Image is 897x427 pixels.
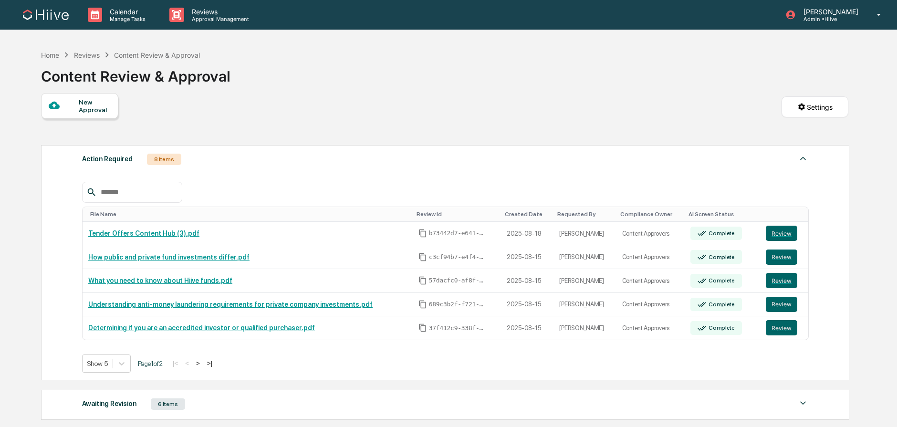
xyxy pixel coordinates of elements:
[766,297,802,312] a: Review
[797,397,809,409] img: caret
[782,96,848,117] button: Settings
[204,359,215,367] button: >|
[707,254,735,260] div: Complete
[74,51,100,59] div: Reviews
[88,253,250,261] a: How public and private fund investments differ.pdf
[707,301,735,308] div: Complete
[501,269,553,293] td: 2025-08-15
[88,301,373,308] a: Understanding anti-money laundering requirements for private company investments.pdf
[82,397,136,410] div: Awaiting Revision
[796,16,863,22] p: Admin • Hiive
[193,359,203,367] button: >
[766,320,802,335] a: Review
[797,153,809,164] img: caret
[82,153,133,165] div: Action Required
[616,293,685,317] td: Content Approvers
[766,250,797,265] button: Review
[501,293,553,317] td: 2025-08-15
[138,360,163,367] span: Page 1 of 2
[90,211,409,218] div: Toggle SortBy
[557,211,612,218] div: Toggle SortBy
[768,211,804,218] div: Toggle SortBy
[616,269,685,293] td: Content Approvers
[418,253,427,261] span: Copy Id
[866,396,892,421] iframe: Open customer support
[501,222,553,246] td: 2025-08-18
[429,324,486,332] span: 37f412c9-338f-42cb-99a2-e0de738d2756
[766,320,797,335] button: Review
[79,98,111,114] div: New Approval
[796,8,863,16] p: [PERSON_NAME]
[418,229,427,238] span: Copy Id
[766,273,802,288] a: Review
[616,316,685,340] td: Content Approvers
[88,277,232,284] a: What you need to know about Hiive funds.pdf
[553,222,616,246] td: [PERSON_NAME]
[417,211,497,218] div: Toggle SortBy
[429,301,486,308] span: 689c3b2f-f721-43d9-acbb-87360bc1cb55
[707,230,735,237] div: Complete
[147,154,181,165] div: 8 Items
[23,10,69,20] img: logo
[88,324,315,332] a: Determining if you are an accredited investor or qualified purchaser.pdf
[766,273,797,288] button: Review
[151,398,185,410] div: 6 Items
[114,51,200,59] div: Content Review & Approval
[766,226,802,241] a: Review
[418,300,427,309] span: Copy Id
[707,277,735,284] div: Complete
[766,250,802,265] a: Review
[429,253,486,261] span: c3cf94b7-e4f4-4a11-bdb7-54460614abdc
[620,211,681,218] div: Toggle SortBy
[616,222,685,246] td: Content Approvers
[688,211,756,218] div: Toggle SortBy
[170,359,181,367] button: |<
[429,277,486,284] span: 57dacfc0-af8f-40ac-b1d4-848c6e3b2a1b
[553,293,616,317] td: [PERSON_NAME]
[184,16,254,22] p: Approval Management
[41,51,59,59] div: Home
[553,245,616,269] td: [PERSON_NAME]
[707,324,735,331] div: Complete
[102,16,150,22] p: Manage Tasks
[429,229,486,237] span: b73442d7-e641-4851-8d6e-dc565f8ffc0a
[184,8,254,16] p: Reviews
[41,60,230,85] div: Content Review & Approval
[88,229,199,237] a: Tender Offers Content Hub (3).pdf
[182,359,192,367] button: <
[501,316,553,340] td: 2025-08-15
[102,8,150,16] p: Calendar
[616,245,685,269] td: Content Approvers
[418,323,427,332] span: Copy Id
[553,316,616,340] td: [PERSON_NAME]
[553,269,616,293] td: [PERSON_NAME]
[766,297,797,312] button: Review
[505,211,550,218] div: Toggle SortBy
[501,245,553,269] td: 2025-08-15
[418,276,427,285] span: Copy Id
[766,226,797,241] button: Review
